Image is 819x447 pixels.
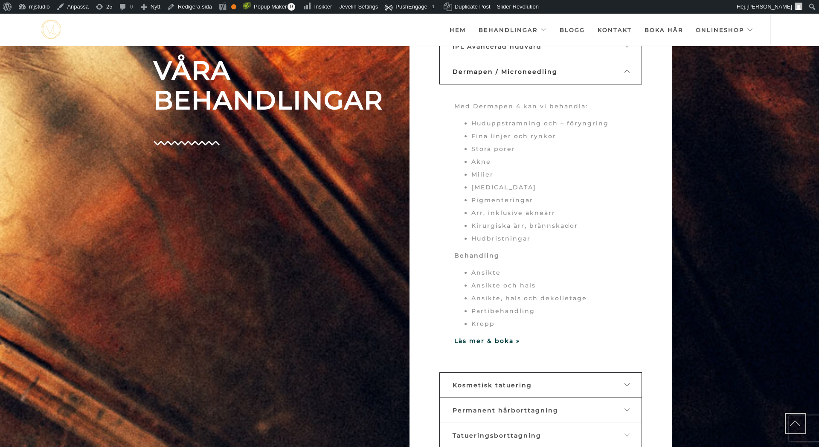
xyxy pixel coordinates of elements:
[471,305,627,317] li: Partibehandling
[41,20,61,39] img: mjstudio
[41,20,61,39] a: mjstudio mjstudio mjstudio
[453,432,541,439] span: Tatueringsborttagning
[471,142,627,155] li: Stora porer
[471,279,627,292] li: Ansikte och hals
[430,3,437,11] span: 1
[314,3,332,10] span: Insikter
[471,130,627,142] li: Fina linjer och rynkor
[696,15,753,45] a: Onlineshop
[453,68,558,75] span: Dermapen / Microneedling
[231,4,236,9] div: OK
[439,398,642,423] a: Permanent hårborttagning
[453,406,558,414] span: Permanent hårborttagning
[471,317,627,330] li: Kropp
[439,34,642,59] a: IPL Avancerad hudvård
[471,117,627,130] li: Huduppstramning och – föryngring
[471,206,627,219] li: Ärr, inklusive akneärr
[454,252,500,259] strong: Behandling
[560,15,585,45] a: Blogg
[288,3,295,11] span: 0
[454,337,520,345] a: Läs mer & boka »
[645,15,683,45] a: Boka här
[471,266,627,279] li: Ansikte
[450,15,466,45] a: Hem
[471,292,627,305] li: Ansikte, hals och dekolletage
[154,85,403,115] span: BEHANDLINGAR
[453,43,542,50] span: IPL Avancerad hudvård
[154,141,220,145] img: Group-4-copy-8
[746,3,792,10] span: [PERSON_NAME]
[454,100,627,113] p: Med Dermapen 4 kan vi behandla:
[439,59,642,84] a: Dermapen / Microneedling
[479,15,547,45] a: Behandlingar
[471,194,627,206] li: Pigmenteringar
[471,219,627,232] li: Kirurgiska ärr, brännskador
[497,3,539,10] span: Slider Revolution
[453,381,532,389] span: Kosmetisk tatuering
[154,55,403,85] span: VÅRA
[471,168,627,181] li: Milier
[471,232,627,245] li: Hudbristningar
[471,181,627,194] li: [MEDICAL_DATA]
[471,155,627,168] li: Akne
[598,15,632,45] a: Kontakt
[439,372,642,398] a: Kosmetisk tatuering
